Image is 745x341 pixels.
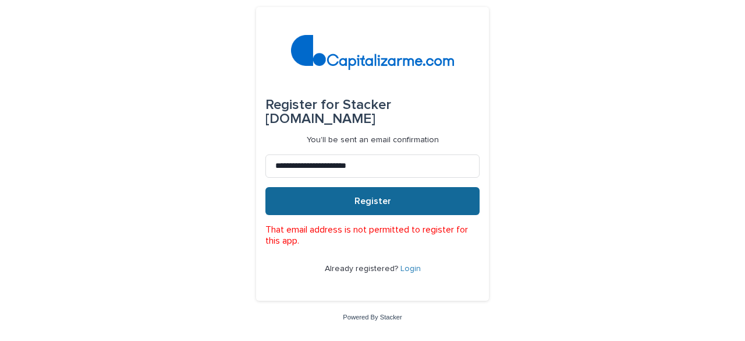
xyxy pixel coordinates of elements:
[265,187,480,215] button: Register
[343,314,402,321] a: Powered By Stacker
[265,224,480,247] p: That email address is not permitted to register for this app.
[400,265,421,273] a: Login
[307,135,439,145] p: You'll be sent an email confirmation
[325,265,400,273] span: Already registered?
[265,98,339,112] span: Register for
[291,35,455,70] img: 4arMvv9wSvmHTHbXwTim
[265,89,480,135] div: Stacker [DOMAIN_NAME]
[354,196,391,206] span: Register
